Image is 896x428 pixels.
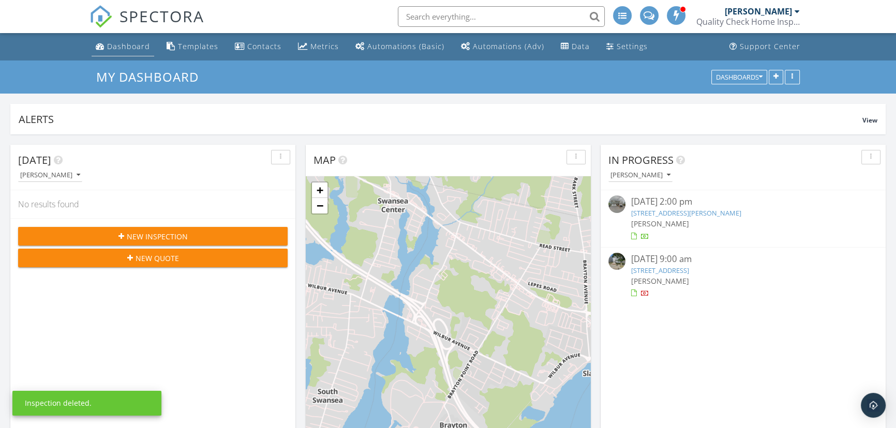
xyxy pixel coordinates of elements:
[608,195,878,241] a: [DATE] 2:00 pm [STREET_ADDRESS][PERSON_NAME] [PERSON_NAME]
[608,195,625,212] img: streetview
[740,41,800,51] div: Support Center
[398,6,605,27] input: Search everything...
[631,253,855,266] div: [DATE] 9:00 am
[696,17,800,27] div: Quality Check Home Inspection
[631,195,855,208] div: [DATE] 2:00 pm
[18,169,82,182] button: [PERSON_NAME]
[608,253,625,270] img: streetview
[120,5,204,27] span: SPECTORA
[89,14,204,36] a: SPECTORA
[602,37,652,56] a: Settings
[861,393,886,418] div: Open Intercom Messenger
[312,198,327,213] a: Zoom out
[610,172,670,179] div: [PERSON_NAME]
[608,169,673,182] button: [PERSON_NAME]
[313,153,336,167] span: Map
[572,41,590,51] div: Data
[725,6,792,17] div: [PERSON_NAME]
[608,253,878,299] a: [DATE] 9:00 am [STREET_ADDRESS] [PERSON_NAME]
[162,37,222,56] a: Templates
[247,41,281,51] div: Contacts
[20,172,80,179] div: [PERSON_NAME]
[18,153,51,167] span: [DATE]
[631,208,741,218] a: [STREET_ADDRESS][PERSON_NAME]
[310,41,339,51] div: Metrics
[557,37,594,56] a: Data
[631,276,689,286] span: [PERSON_NAME]
[231,37,286,56] a: Contacts
[92,37,154,56] a: Dashboard
[711,70,767,84] button: Dashboards
[631,266,689,275] a: [STREET_ADDRESS]
[10,190,295,218] div: No results found
[294,37,343,56] a: Metrics
[608,153,674,167] span: In Progress
[367,41,444,51] div: Automations (Basic)
[136,253,179,264] span: New Quote
[631,219,689,228] span: [PERSON_NAME]
[617,41,648,51] div: Settings
[127,231,188,242] span: New Inspection
[96,68,207,85] a: My Dashboard
[18,249,288,267] button: New Quote
[107,41,150,51] div: Dashboard
[716,73,763,81] div: Dashboards
[457,37,548,56] a: Automations (Advanced)
[473,41,544,51] div: Automations (Adv)
[862,116,877,125] span: View
[725,37,804,56] a: Support Center
[19,112,862,126] div: Alerts
[312,182,327,198] a: Zoom in
[18,227,288,246] button: New Inspection
[178,41,218,51] div: Templates
[351,37,449,56] a: Automations (Basic)
[89,5,112,28] img: The Best Home Inspection Software - Spectora
[25,398,92,408] div: Inspection deleted.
